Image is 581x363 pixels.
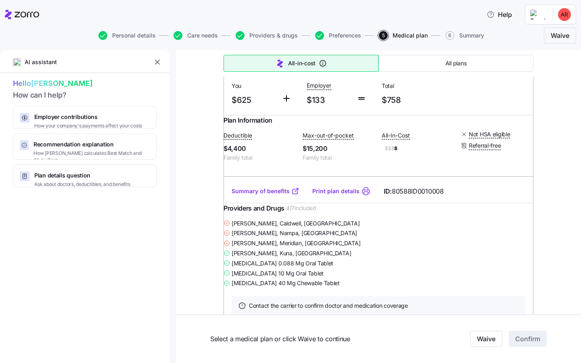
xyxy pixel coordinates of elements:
span: [PERSON_NAME] , Kuna, [GEOGRAPHIC_DATA] [232,249,351,257]
span: $4,400 [224,144,296,154]
span: [PERSON_NAME] , Nampa, [GEOGRAPHIC_DATA] [232,229,357,237]
img: ai-icon.png [13,58,21,66]
a: Providers & drugs [234,31,298,40]
button: Personal details [98,31,156,40]
a: Summary of benefits [232,187,299,195]
span: Referral-free [469,142,501,150]
button: Waive [544,27,576,44]
span: Contact the carrier to confirm doctor and medication coverage [249,302,408,310]
button: 6Summary [445,31,484,40]
span: [MEDICAL_DATA] 10 Mg Oral Tablet [232,269,324,277]
a: Personal details [97,31,156,40]
span: Care needs [187,33,218,38]
a: Preferences [313,31,361,40]
span: Total [382,82,450,90]
span: Waive [551,31,569,40]
button: Waive [470,331,502,347]
span: Personal details [112,33,156,38]
button: Care needs [173,31,218,40]
span: Hello [PERSON_NAME] [13,78,157,90]
span: Family total [224,154,296,162]
span: Family total [303,154,375,162]
button: Preferences [315,31,361,40]
span: All-In-Cost [382,131,410,140]
span: Providers and Drugs [224,203,284,213]
span: [PERSON_NAME] , Meridian, [GEOGRAPHIC_DATA] [232,239,360,247]
span: AI assistant [24,58,57,67]
span: How your company's payments affect your costs [34,123,142,129]
span: $625 [232,94,275,107]
span: Plan Information [224,115,272,125]
span: 4 / 7 included [286,204,316,212]
a: 5Medical plan [377,31,428,40]
button: 5Medical plan [379,31,428,40]
button: Confirm [509,331,547,347]
span: All plans [445,59,466,67]
span: [MEDICAL_DATA] 40 Mg Chewable Tablet [232,279,340,287]
span: Plan details question [34,171,130,179]
span: Waive [477,334,495,344]
span: $ [382,144,454,153]
span: Preferences [329,33,361,38]
span: $133 [307,94,350,107]
button: Providers & drugs [236,31,298,40]
span: Help [487,10,512,19]
span: ID: [384,186,444,196]
img: Employer logo [530,10,546,19]
span: All-in-cost [288,59,316,67]
span: How can I help? [13,90,157,101]
span: [MEDICAL_DATA] 0.088 Mg Oral Tablet [232,259,333,267]
button: Help [480,6,518,23]
span: Summary [459,33,484,38]
span: Max-out-of-pocket [303,131,354,140]
span: Medical plan [393,33,428,38]
img: 9089edb9d7b48b6318d164b63914d1a7 [558,8,571,21]
span: $15,200 [303,144,375,154]
span: $758 [382,94,450,107]
span: Ask about doctors, deductibles, and benefits [34,181,130,188]
span: Select a medical plan or click Waive to continue [210,334,433,344]
span: You [232,82,275,90]
span: Employer contributions [34,113,142,121]
a: Print plan details [312,187,359,195]
span: 5 [379,31,388,40]
span: Employer [307,81,331,90]
span: Recommendation explanation [33,140,150,148]
span: [PERSON_NAME] , Caldwell, [GEOGRAPHIC_DATA] [232,219,359,227]
span: $$$ [385,145,394,152]
span: Confirm [515,334,540,344]
a: Care needs [172,31,218,40]
span: 6 [445,31,454,40]
span: Not HSA eligible [469,130,510,138]
span: Providers & drugs [249,33,298,38]
span: 80588ID0010008 [392,186,444,196]
span: Deductible [224,131,252,140]
span: How [PERSON_NAME] calculates Best Match and All-In-Cost [33,150,150,164]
